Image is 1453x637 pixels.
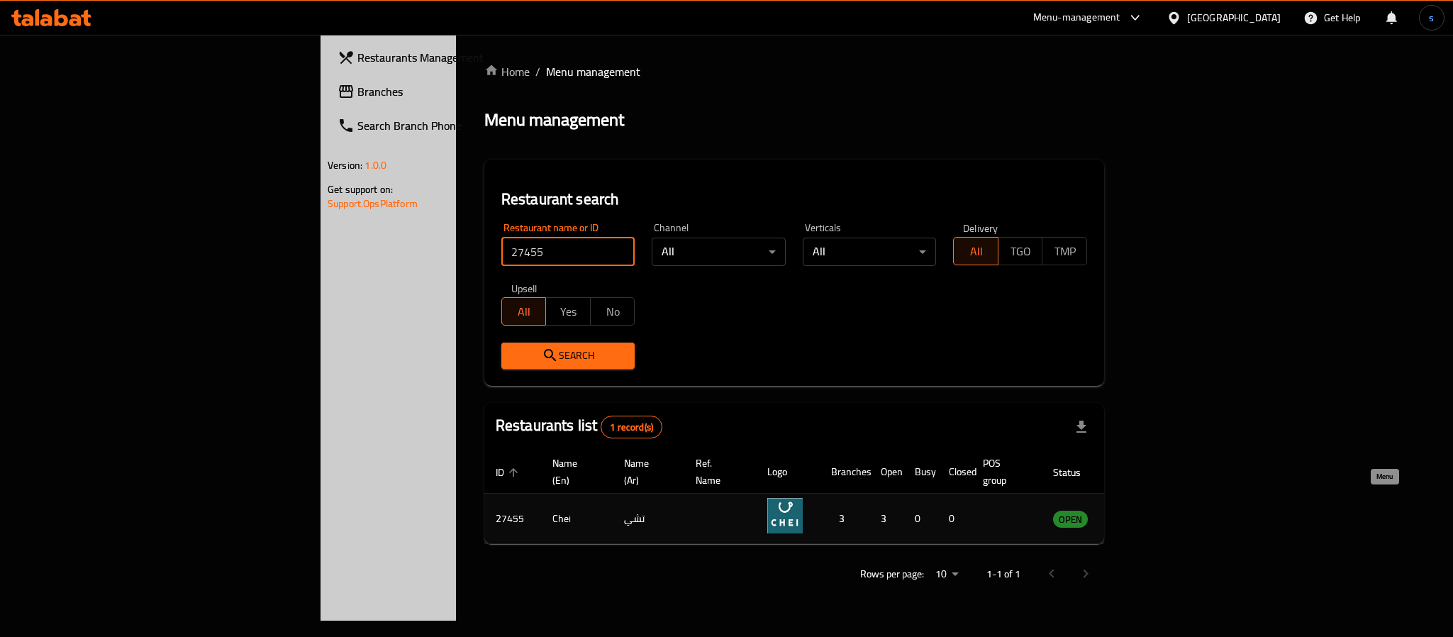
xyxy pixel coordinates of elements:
[511,283,538,293] label: Upsell
[1053,464,1099,481] span: Status
[596,301,630,322] span: No
[357,117,552,134] span: Search Branch Phone
[601,416,662,438] div: Total records count
[357,49,552,66] span: Restaurants Management
[552,301,585,322] span: Yes
[652,238,786,266] div: All
[545,297,591,326] button: Yes
[484,109,624,131] h2: Menu management
[767,498,803,533] img: Chei
[501,189,1087,210] h2: Restaurant search
[496,415,662,438] h2: Restaurants list
[1187,10,1281,26] div: [GEOGRAPHIC_DATA]
[983,455,1025,489] span: POS group
[501,297,547,326] button: All
[613,494,684,544] td: تشي
[501,238,635,266] input: Search for restaurant name or ID..
[484,63,1104,80] nav: breadcrumb
[501,343,635,369] button: Search
[959,241,993,262] span: All
[601,421,662,434] span: 1 record(s)
[496,464,523,481] span: ID
[541,494,613,544] td: Chei
[1053,511,1088,528] div: OPEN
[546,63,640,80] span: Menu management
[484,450,1165,544] table: enhanced table
[326,109,563,143] a: Search Branch Phone
[1033,9,1120,26] div: Menu-management
[937,494,972,544] td: 0
[328,194,418,213] a: Support.OpsPlatform
[930,564,964,585] div: Rows per page:
[590,297,635,326] button: No
[903,450,937,494] th: Busy
[364,156,386,175] span: 1.0.0
[1053,511,1088,528] span: OPEN
[1048,241,1081,262] span: TMP
[326,74,563,109] a: Branches
[624,455,667,489] span: Name (Ar)
[357,83,552,100] span: Branches
[328,156,362,175] span: Version:
[328,180,393,199] span: Get support on:
[953,237,998,265] button: All
[803,238,937,266] div: All
[860,565,924,583] p: Rows per page:
[963,223,998,233] label: Delivery
[326,40,563,74] a: Restaurants Management
[1064,410,1098,444] div: Export file
[869,450,903,494] th: Open
[1042,237,1087,265] button: TMP
[986,565,1020,583] p: 1-1 of 1
[903,494,937,544] td: 0
[937,450,972,494] th: Closed
[1429,10,1434,26] span: s
[696,455,739,489] span: Ref. Name
[820,450,869,494] th: Branches
[1004,241,1037,262] span: TGO
[820,494,869,544] td: 3
[756,450,820,494] th: Logo
[508,301,541,322] span: All
[998,237,1043,265] button: TGO
[869,494,903,544] td: 3
[513,347,624,365] span: Search
[552,455,596,489] span: Name (En)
